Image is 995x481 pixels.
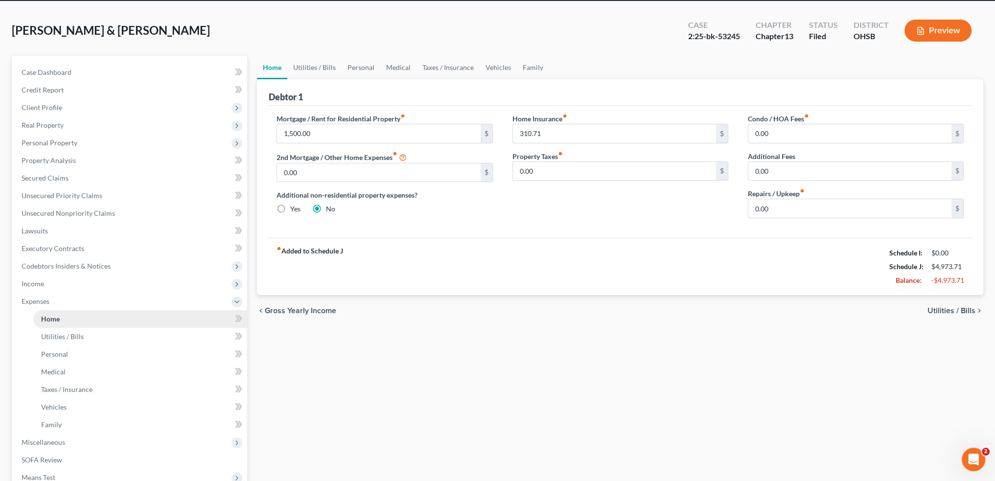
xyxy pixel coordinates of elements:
input: -- [748,199,951,218]
span: Family [41,420,62,429]
div: $ [481,163,492,182]
span: SOFA Review [22,456,62,464]
div: $ [951,162,963,181]
a: Medical [33,363,247,381]
a: Medical [380,56,417,79]
input: -- [748,124,951,143]
a: Executory Contracts [14,240,247,257]
button: Utilities / Bills chevron_right [927,307,983,315]
strong: Added to Schedule J [277,246,343,287]
a: Utilities / Bills [287,56,342,79]
div: Chapter [756,31,793,42]
label: Mortgage / Rent for Residential Property [277,114,405,124]
span: Utilities / Bills [41,332,84,341]
input: -- [513,124,716,143]
span: Real Property [22,121,64,129]
span: Taxes / Insurance [41,385,93,393]
a: Home [257,56,287,79]
a: Secured Claims [14,169,247,187]
span: Case Dashboard [22,68,71,76]
a: Taxes / Insurance [417,56,480,79]
span: Expenses [22,297,49,305]
label: No [326,204,335,214]
a: Case Dashboard [14,64,247,81]
i: fiber_manual_record [562,114,567,118]
span: Client Profile [22,103,62,112]
input: -- [513,162,716,181]
a: Utilities / Bills [33,328,247,345]
label: Repairs / Upkeep [748,188,805,199]
a: Personal [33,345,247,363]
label: 2nd Mortgage / Other Home Expenses [277,151,407,163]
input: -- [277,124,480,143]
div: -$4,973.71 [931,275,964,285]
label: Property Taxes [512,151,563,161]
span: Unsecured Priority Claims [22,191,102,200]
span: Utilities / Bills [927,307,975,315]
span: 2 [982,448,990,456]
button: Preview [904,20,972,42]
div: Chapter [756,20,793,31]
div: $4,973.71 [931,262,964,272]
span: Lawsuits [22,227,48,235]
span: [PERSON_NAME] & [PERSON_NAME] [12,23,210,37]
label: Condo / HOA Fees [748,114,809,124]
span: Gross Yearly Income [265,307,336,315]
a: Unsecured Priority Claims [14,187,247,205]
i: fiber_manual_record [804,114,809,118]
span: Income [22,279,44,288]
span: Property Analysis [22,156,76,164]
a: Unsecured Nonpriority Claims [14,205,247,222]
a: Family [517,56,549,79]
label: Additional non-residential property expenses? [277,190,492,200]
iframe: Intercom live chat [962,448,985,471]
span: Personal [41,350,68,358]
a: Vehicles [480,56,517,79]
label: Additional Fees [748,151,795,161]
div: $0.00 [931,248,964,258]
div: Case [688,20,740,31]
div: $ [716,162,728,181]
strong: Schedule I: [889,249,923,257]
div: $ [481,124,492,143]
strong: Balance: [896,276,922,284]
a: Property Analysis [14,152,247,169]
a: Home [33,310,247,328]
span: Executory Contracts [22,244,84,252]
a: Taxes / Insurance [33,381,247,398]
label: Yes [290,204,301,214]
span: Credit Report [22,86,64,94]
label: Home Insurance [512,114,567,124]
i: fiber_manual_record [400,114,405,118]
button: chevron_left Gross Yearly Income [257,307,336,315]
div: $ [951,124,963,143]
span: Unsecured Nonpriority Claims [22,209,115,217]
span: 13 [785,31,793,41]
i: fiber_manual_record [800,188,805,193]
i: fiber_manual_record [393,151,397,156]
a: Credit Report [14,81,247,99]
input: -- [748,162,951,181]
div: Debtor 1 [269,91,303,103]
i: fiber_manual_record [277,246,281,251]
span: Personal Property [22,138,77,147]
strong: Schedule J: [889,262,924,271]
span: Home [41,315,60,323]
span: Codebtors Insiders & Notices [22,262,111,270]
span: Medical [41,367,66,376]
a: Personal [342,56,380,79]
div: $ [951,199,963,218]
div: $ [716,124,728,143]
i: chevron_right [975,307,983,315]
div: 2:25-bk-53245 [688,31,740,42]
a: Vehicles [33,398,247,416]
i: chevron_left [257,307,265,315]
span: Secured Claims [22,174,69,182]
span: Miscellaneous [22,438,65,446]
i: fiber_manual_record [558,151,563,156]
div: Status [809,20,838,31]
div: District [854,20,889,31]
a: Lawsuits [14,222,247,240]
input: -- [277,163,480,182]
div: OHSB [854,31,889,42]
